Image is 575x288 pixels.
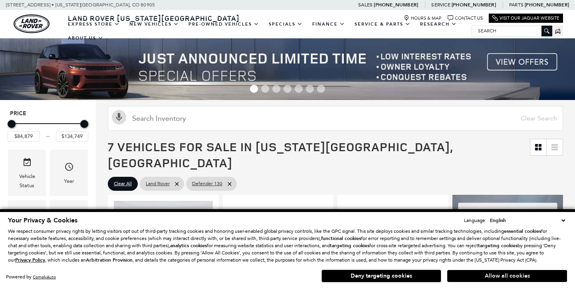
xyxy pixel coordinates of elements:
[63,31,108,45] a: About Us
[22,156,32,172] span: Vehicle
[261,85,269,93] span: Go to slide 2
[229,201,328,257] img: 2025 LAND ROVER Defender 130 S 300PS 1
[15,257,45,263] u: Privacy Policy
[464,218,486,223] div: Language:
[358,2,373,8] span: Sales
[125,17,184,31] a: New Vehicles
[184,17,264,31] a: Pre-Owned Vehicles
[264,17,307,31] a: Specials
[321,270,441,282] button: Deny targeting cookies
[8,117,88,142] div: Price
[63,13,244,23] a: Land Rover [US_STATE][GEOGRAPHIC_DATA]
[229,201,328,257] div: 1 / 2
[330,242,369,249] strong: targeting cookies
[8,216,77,225] span: Your Privacy & Cookies
[63,17,125,31] a: EXPRESS STORE
[8,131,40,142] input: Minimum
[447,270,567,282] button: Allow all cookies
[321,235,361,242] strong: functional cookies
[22,206,32,222] span: Make
[431,2,450,8] span: Service
[8,150,46,196] div: VehicleVehicle Status
[295,85,303,93] span: Go to slide 5
[404,15,442,21] a: Hours & Map
[317,85,325,93] span: Go to slide 7
[68,13,240,23] span: Land Rover [US_STATE][GEOGRAPHIC_DATA]
[478,242,517,249] strong: targeting cookies
[114,201,213,275] img: 2025 Land Rover Defender 130 X-Dynamic SE 1
[146,179,170,189] span: Land Rover
[86,257,133,263] strong: Arbitration Provision
[114,201,213,275] div: 1 / 2
[415,17,462,31] a: Research
[64,206,74,222] span: Model
[374,2,418,8] a: [PHONE_NUMBER]
[306,85,314,93] span: Go to slide 6
[114,179,132,189] span: Clear All
[50,150,88,196] div: YearYear
[8,120,16,128] div: Minimum Price
[6,2,155,8] a: [STREET_ADDRESS] • [US_STATE][GEOGRAPHIC_DATA], CO 80905
[14,14,50,33] img: Land Rover
[33,274,56,280] a: ComplyAuto
[272,85,280,93] span: Go to slide 3
[64,177,74,186] div: Year
[64,160,74,176] span: Year
[10,110,86,117] h5: Price
[112,110,126,124] svg: Click to toggle on voice search
[170,242,207,249] strong: analytics cookies
[6,274,56,280] div: Powered by
[8,228,567,264] p: We respect consumer privacy rights by letting visitors opt out of third-party tracking cookies an...
[525,2,569,8] a: [PHONE_NUMBER]
[80,120,88,128] div: Maximum Price
[509,2,523,8] span: Parts
[50,200,88,237] div: ModelModel
[307,17,350,31] a: Finance
[108,106,563,131] input: Search Inventory
[492,15,559,21] a: Visit Our Jaguar Website
[108,138,453,171] span: 7 Vehicles for Sale in [US_STATE][GEOGRAPHIC_DATA], [GEOGRAPHIC_DATA]
[56,131,88,142] input: Maximum
[8,200,46,237] div: MakeMake
[250,85,258,93] span: Go to slide 1
[452,2,496,8] a: [PHONE_NUMBER]
[448,15,483,21] a: Contact Us
[343,201,442,257] div: 1 / 2
[15,257,45,263] a: Privacy Policy
[192,179,222,189] span: Defender 130
[343,201,442,257] img: 2025 LAND ROVER Defender 130 400PS S 1
[472,26,552,36] input: Search
[14,172,40,190] div: Vehicle Status
[284,85,291,93] span: Go to slide 4
[63,17,472,45] nav: Main Navigation
[14,14,50,33] a: land-rover
[350,17,415,31] a: Service & Parts
[504,228,541,234] strong: essential cookies
[488,216,567,224] select: Language Select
